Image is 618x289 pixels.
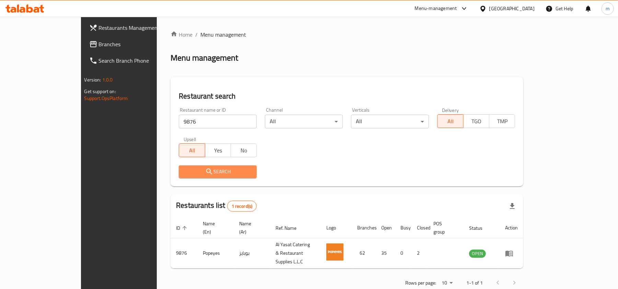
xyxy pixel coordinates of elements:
[352,238,376,268] td: 62
[205,143,231,157] button: Yes
[411,217,428,238] th: Closed
[84,75,101,84] span: Version:
[411,238,428,268] td: 2
[171,217,523,268] table: enhanced table
[405,279,436,287] p: Rows per page:
[437,114,463,128] button: All
[395,217,411,238] th: Busy
[505,249,518,257] div: Menu
[184,167,251,176] span: Search
[195,30,198,39] li: /
[433,219,456,236] span: POS group
[182,146,202,155] span: All
[240,219,262,236] span: Name (Ar)
[179,165,257,178] button: Search
[176,200,257,212] h2: Restaurants list
[228,203,257,210] span: 1 record(s)
[395,238,411,268] td: 0
[352,217,376,238] th: Branches
[171,30,523,39] nav: breadcrumb
[200,30,246,39] span: Menu management
[504,198,521,214] div: Export file
[326,243,343,261] img: Popeyes
[234,146,254,155] span: No
[500,217,523,238] th: Action
[84,94,128,103] a: Support.OpsPlatform
[99,24,179,32] span: Restaurants Management
[171,52,238,63] h2: Menu management
[84,87,116,96] span: Get support on:
[84,52,184,69] a: Search Branch Phone
[489,114,515,128] button: TMP
[179,91,515,101] h2: Restaurant search
[466,279,483,287] p: 1-1 of 1
[606,5,610,12] span: m
[492,116,512,126] span: TMP
[276,224,305,232] span: Ref. Name
[227,201,257,212] div: Total records count
[440,116,460,126] span: All
[84,20,184,36] a: Restaurants Management
[463,114,489,128] button: TGO
[469,224,491,232] span: Status
[415,4,457,13] div: Menu-management
[203,219,225,236] span: Name (En)
[469,250,486,257] span: OPEN
[184,137,196,141] label: Upsell
[102,75,113,84] span: 1.0.0
[179,143,205,157] button: All
[265,115,343,128] div: All
[231,143,257,157] button: No
[179,115,257,128] input: Search for restaurant name or ID..
[442,108,459,112] label: Delivery
[234,238,270,268] td: بوبايز
[489,5,535,12] div: [GEOGRAPHIC_DATA]
[270,238,320,268] td: Al Yasat Catering & Restaurant Supplies L.L.C
[376,217,395,238] th: Open
[321,217,352,238] th: Logo
[466,116,487,126] span: TGO
[84,36,184,52] a: Branches
[351,115,429,128] div: All
[439,278,455,288] div: Rows per page:
[208,146,228,155] span: Yes
[376,238,395,268] td: 35
[197,238,234,268] td: Popeyes
[99,56,179,65] span: Search Branch Phone
[176,224,189,232] span: ID
[99,40,179,48] span: Branches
